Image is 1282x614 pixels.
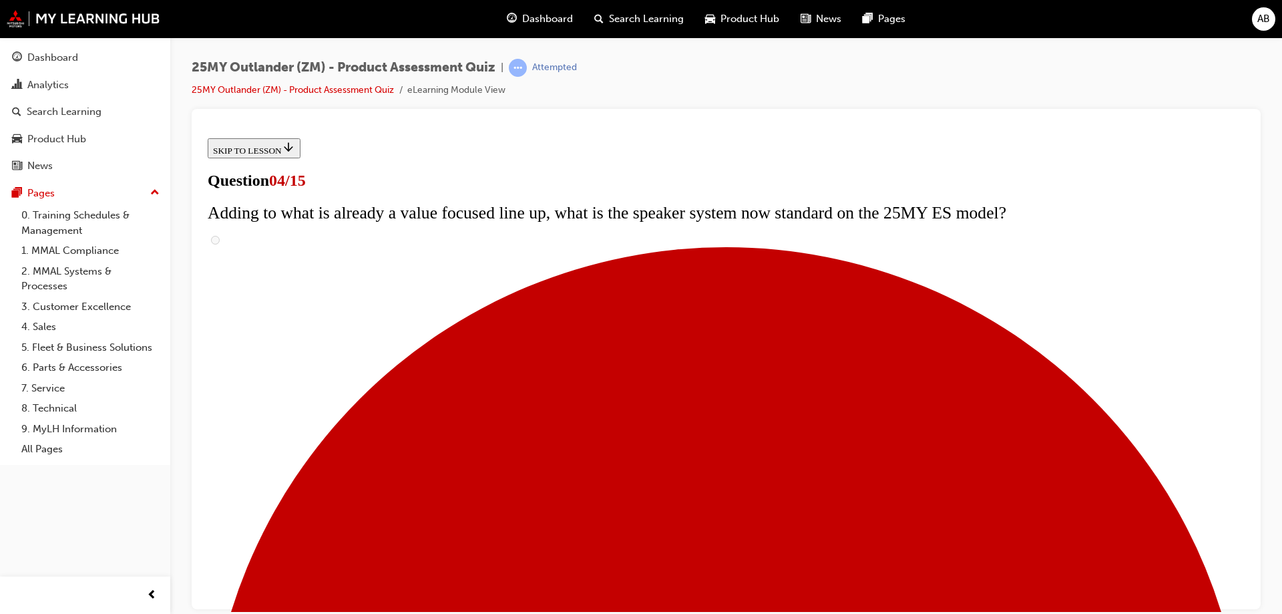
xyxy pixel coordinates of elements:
[1257,11,1270,27] span: AB
[609,11,684,27] span: Search Learning
[816,11,841,27] span: News
[509,59,527,77] span: learningRecordVerb_ATTEMPT-icon
[5,154,165,178] a: News
[11,13,93,23] span: SKIP TO LESSON
[852,5,916,33] a: pages-iconPages
[5,45,165,70] a: Dashboard
[12,52,22,64] span: guage-icon
[27,158,53,174] div: News
[16,439,165,460] a: All Pages
[5,73,165,98] a: Analytics
[532,61,577,74] div: Attempted
[147,587,157,604] span: prev-icon
[705,11,715,27] span: car-icon
[5,100,165,124] a: Search Learning
[27,132,86,147] div: Product Hub
[16,261,165,297] a: 2. MMAL Systems & Processes
[27,104,101,120] div: Search Learning
[16,419,165,440] a: 9. MyLH Information
[16,205,165,241] a: 0. Training Schedules & Management
[407,83,505,98] li: eLearning Module View
[27,50,78,65] div: Dashboard
[12,160,22,172] span: news-icon
[790,5,852,33] a: news-iconNews
[12,106,21,118] span: search-icon
[694,5,790,33] a: car-iconProduct Hub
[801,11,811,27] span: news-icon
[16,317,165,337] a: 4. Sales
[507,11,517,27] span: guage-icon
[16,337,165,358] a: 5. Fleet & Business Solutions
[522,11,573,27] span: Dashboard
[863,11,873,27] span: pages-icon
[27,186,55,201] div: Pages
[192,84,394,96] a: 25MY Outlander (ZM) - Product Assessment Quiz
[192,60,495,75] span: 25MY Outlander (ZM) - Product Assessment Quiz
[594,11,604,27] span: search-icon
[496,5,584,33] a: guage-iconDashboard
[1252,7,1275,31] button: AB
[150,184,160,202] span: up-icon
[12,134,22,146] span: car-icon
[5,181,165,206] button: Pages
[5,43,165,181] button: DashboardAnalyticsSearch LearningProduct HubNews
[12,80,22,92] span: chart-icon
[5,5,98,25] button: SKIP TO LESSON
[7,10,160,27] img: mmal
[16,297,165,317] a: 3. Customer Excellence
[16,357,165,378] a: 6. Parts & Accessories
[16,241,165,261] a: 1. MMAL Compliance
[16,398,165,419] a: 8. Technical
[27,78,69,93] div: Analytics
[720,11,779,27] span: Product Hub
[878,11,905,27] span: Pages
[501,60,503,75] span: |
[584,5,694,33] a: search-iconSearch Learning
[16,378,165,399] a: 7. Service
[5,127,165,152] a: Product Hub
[12,188,22,200] span: pages-icon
